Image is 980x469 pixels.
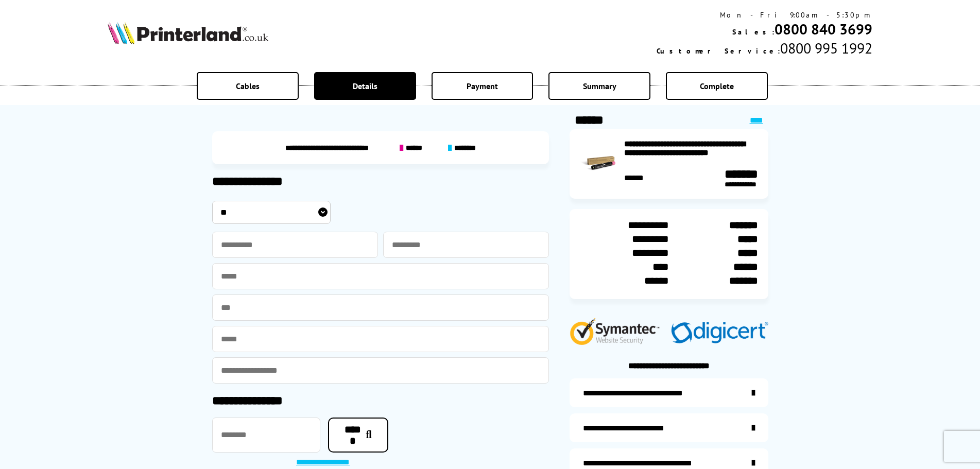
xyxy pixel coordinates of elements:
[353,81,377,91] span: Details
[570,413,768,442] a: items-arrive
[700,81,734,91] span: Complete
[236,81,260,91] span: Cables
[657,46,780,56] span: Customer Service:
[780,39,872,58] span: 0800 995 1992
[108,22,268,44] img: Printerland Logo
[657,10,872,20] div: Mon - Fri 9:00am - 5:30pm
[467,81,498,91] span: Payment
[583,81,616,91] span: Summary
[775,20,872,39] a: 0800 840 3699
[570,378,768,407] a: additional-ink
[732,27,775,37] span: Sales:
